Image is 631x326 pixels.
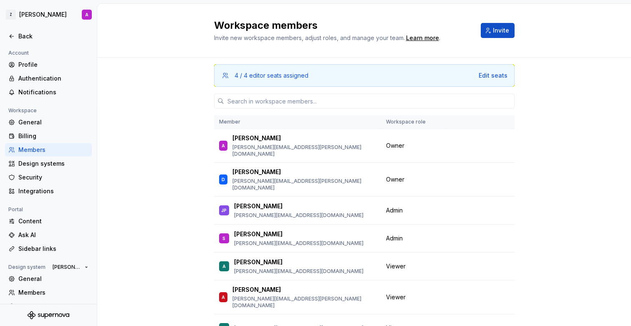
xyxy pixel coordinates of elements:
button: Invite [481,23,515,38]
th: Member [214,115,381,129]
p: [PERSON_NAME] [232,168,281,176]
a: Members [5,286,92,299]
span: Owner [386,175,404,184]
a: Learn more [406,34,439,42]
p: [PERSON_NAME] [232,134,281,142]
span: [PERSON_NAME] [53,264,81,270]
div: Notifications [18,88,88,96]
span: Admin [386,206,403,215]
div: Integrations [18,187,88,195]
div: Workspace [5,106,40,116]
input: Search in workspace members... [224,94,515,109]
a: Security [5,171,92,184]
div: D [222,175,225,184]
div: General [18,118,88,126]
a: Profile [5,58,92,71]
span: Viewer [386,293,406,301]
a: Authentication [5,72,92,85]
button: Edit seats [479,71,507,80]
div: Members [18,288,88,297]
a: Content [5,215,92,228]
a: Notifications [5,86,92,99]
div: Billing [18,132,88,140]
div: Sidebar links [18,245,88,253]
div: Security [18,173,88,182]
span: Admin [386,234,403,243]
p: [PERSON_NAME] [234,258,283,266]
p: [PERSON_NAME][EMAIL_ADDRESS][PERSON_NAME][DOMAIN_NAME] [232,296,376,309]
a: Versions [5,300,92,313]
div: Ask AI [18,231,88,239]
a: General [5,116,92,129]
div: S [222,234,225,243]
div: Content [18,217,88,225]
p: [PERSON_NAME] [234,202,283,210]
div: A [222,142,225,150]
a: Ask AI [5,228,92,242]
div: 4 / 4 editor seats assigned [235,71,308,80]
th: Workspace role [381,115,445,129]
span: . [405,35,440,41]
a: Back [5,30,92,43]
div: Back [18,32,88,40]
a: Design systems [5,157,92,170]
div: Design system [5,262,49,272]
h2: Workspace members [214,19,471,32]
div: A [222,262,226,270]
div: Profile [18,61,88,69]
div: Account [5,48,32,58]
a: Sidebar links [5,242,92,255]
a: Members [5,143,92,157]
div: [PERSON_NAME] [19,10,67,19]
span: Owner [386,142,404,150]
div: Portal [5,205,26,215]
div: A [85,11,88,18]
span: Invite new workspace members, adjust roles, and manage your team. [214,34,405,41]
p: [PERSON_NAME][EMAIL_ADDRESS][PERSON_NAME][DOMAIN_NAME] [232,178,376,191]
div: Versions [18,302,88,311]
p: [PERSON_NAME][EMAIL_ADDRESS][DOMAIN_NAME] [234,240,363,247]
p: [PERSON_NAME][EMAIL_ADDRESS][PERSON_NAME][DOMAIN_NAME] [232,144,376,157]
svg: Supernova Logo [28,311,69,319]
p: [PERSON_NAME][EMAIL_ADDRESS][DOMAIN_NAME] [234,212,363,219]
a: Integrations [5,184,92,198]
p: [PERSON_NAME] [232,286,281,294]
div: JP [221,206,227,215]
p: [PERSON_NAME][EMAIL_ADDRESS][DOMAIN_NAME] [234,268,363,275]
div: Design systems [18,159,88,168]
span: Invite [493,26,509,35]
div: A [222,293,225,301]
div: Members [18,146,88,154]
a: Billing [5,129,92,143]
button: Z[PERSON_NAME]A [2,5,95,24]
a: General [5,272,92,286]
span: Viewer [386,262,406,270]
p: [PERSON_NAME] [234,230,283,238]
div: Z [6,10,16,20]
div: General [18,275,88,283]
div: Authentication [18,74,88,83]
